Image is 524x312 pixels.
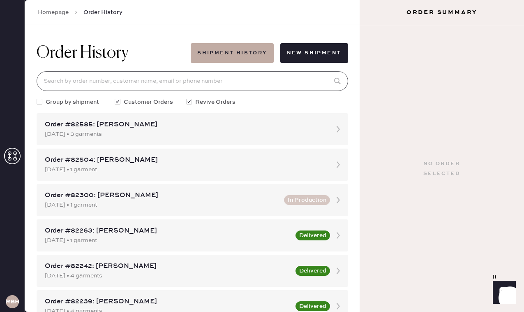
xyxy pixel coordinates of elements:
[485,275,520,310] iframe: Front Chat
[45,130,325,139] div: [DATE] • 3 garments
[45,297,291,307] div: Order #82239: [PERSON_NAME]
[45,200,279,210] div: [DATE] • 1 garment
[295,301,330,311] button: Delivered
[83,8,122,16] span: Order History
[37,43,129,63] h1: Order History
[45,191,279,200] div: Order #82300: [PERSON_NAME]
[45,236,291,245] div: [DATE] • 1 garment
[45,120,325,130] div: Order #82585: [PERSON_NAME]
[124,98,173,107] span: Customer Orders
[360,8,524,16] h3: Order Summary
[37,71,348,91] input: Search by order number, customer name, email or phone number
[45,155,325,165] div: Order #82504: [PERSON_NAME]
[280,43,348,63] button: New Shipment
[45,165,325,174] div: [DATE] • 1 garment
[284,195,330,205] button: In Production
[295,231,330,240] button: Delivered
[45,271,291,280] div: [DATE] • 4 garments
[6,299,19,305] h3: RBHA
[45,226,291,236] div: Order #82263: [PERSON_NAME]
[295,266,330,276] button: Delivered
[46,98,99,107] span: Group by shipment
[195,98,235,107] span: Revive Orders
[191,43,273,63] button: Shipment History
[45,261,291,271] div: Order #82242: [PERSON_NAME]
[423,159,460,179] div: No order selected
[38,8,69,16] a: Homepage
